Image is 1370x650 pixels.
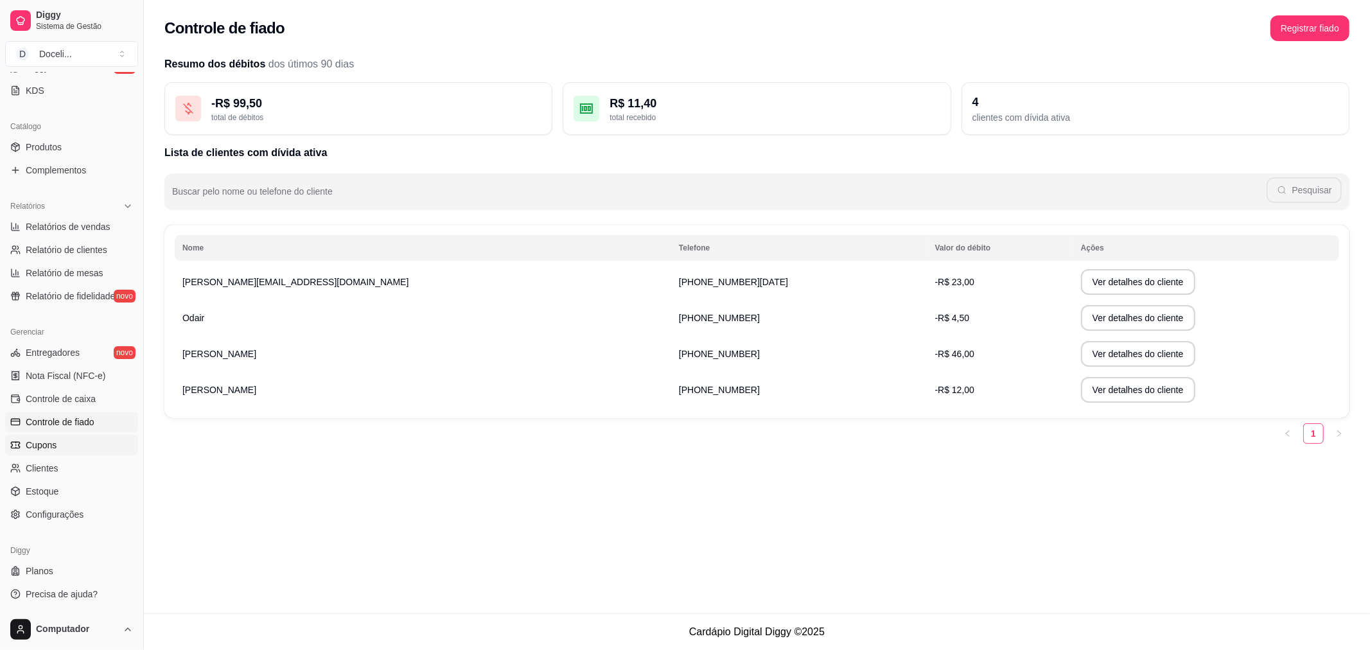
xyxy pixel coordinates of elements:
[5,614,138,645] button: Computador
[1329,423,1349,444] li: Next Page
[26,346,80,359] span: Entregadores
[144,613,1370,650] footer: Cardápio Digital Diggy © 2025
[26,84,44,97] span: KDS
[610,94,940,112] div: R$ 11,40
[26,439,57,452] span: Cupons
[679,349,760,359] span: [PHONE_NUMBER]
[1335,430,1343,437] span: right
[268,58,354,69] span: dos útimos 90 dias
[5,41,138,67] button: Select a team
[26,485,58,498] span: Estoque
[26,243,107,256] span: Relatório de clientes
[610,112,940,123] div: total recebido
[182,349,256,359] span: [PERSON_NAME]
[16,48,29,60] span: D
[5,412,138,432] a: Controle de fiado
[182,385,256,395] span: [PERSON_NAME]
[935,385,974,395] span: -R$ 12,00
[1303,423,1324,444] li: 1
[5,80,138,101] a: KDS
[26,462,58,475] span: Clientes
[972,93,1339,111] div: 4
[5,481,138,502] a: Estoque
[164,57,1349,72] h2: Resumo dos débitos
[1304,424,1323,443] a: 1
[26,588,98,601] span: Precisa de ajuda?
[5,458,138,479] a: Clientes
[26,392,96,405] span: Controle de caixa
[36,624,118,635] span: Computador
[1278,423,1298,444] button: left
[5,365,138,386] a: Nota Fiscal (NFC-e)
[5,263,138,283] a: Relatório de mesas
[679,313,760,323] span: [PHONE_NUMBER]
[10,201,45,211] span: Relatórios
[5,540,138,561] div: Diggy
[26,290,115,303] span: Relatório de fidelidade
[5,160,138,180] a: Complementos
[5,435,138,455] a: Cupons
[1270,15,1349,41] button: Registrar fiado
[5,584,138,604] a: Precisa de ajuda?
[26,164,86,177] span: Complementos
[1073,235,1339,261] th: Ações
[211,112,541,123] div: total de débitos
[1081,377,1195,403] button: Ver detalhes do cliente
[26,508,83,521] span: Configurações
[935,277,974,287] span: -R$ 23,00
[927,235,1073,261] th: Valor do débito
[211,94,541,112] div: - R$ 99,50
[972,111,1339,124] div: clientes com dívida ativa
[1278,423,1298,444] li: Previous Page
[5,561,138,581] a: Planos
[671,235,927,261] th: Telefone
[1081,305,1195,331] button: Ver detalhes do cliente
[935,349,974,359] span: -R$ 46,00
[5,504,138,525] a: Configurações
[5,342,138,363] a: Entregadoresnovo
[26,565,53,577] span: Planos
[26,369,105,382] span: Nota Fiscal (NFC-e)
[5,116,138,137] div: Catálogo
[164,145,1349,161] h2: Lista de clientes com dívida ativa
[172,190,1267,203] input: Buscar pelo nome ou telefone do cliente
[39,48,72,60] div: Doceli ...
[36,21,133,31] span: Sistema de Gestão
[679,277,788,287] span: [PHONE_NUMBER][DATE]
[26,141,62,154] span: Produtos
[182,313,204,323] span: Odair
[1329,423,1349,444] button: right
[5,240,138,260] a: Relatório de clientes
[5,286,138,306] a: Relatório de fidelidadenovo
[5,322,138,342] div: Gerenciar
[5,389,138,409] a: Controle de caixa
[5,137,138,157] a: Produtos
[5,5,138,36] a: DiggySistema de Gestão
[164,18,285,39] h2: Controle de fiado
[182,277,408,287] span: [PERSON_NAME][EMAIL_ADDRESS][DOMAIN_NAME]
[36,10,133,21] span: Diggy
[1081,341,1195,367] button: Ver detalhes do cliente
[26,267,103,279] span: Relatório de mesas
[5,216,138,237] a: Relatórios de vendas
[26,220,110,233] span: Relatórios de vendas
[175,235,671,261] th: Nome
[26,416,94,428] span: Controle de fiado
[1081,269,1195,295] button: Ver detalhes do cliente
[1284,430,1292,437] span: left
[935,313,970,323] span: -R$ 4,50
[679,385,760,395] span: [PHONE_NUMBER]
